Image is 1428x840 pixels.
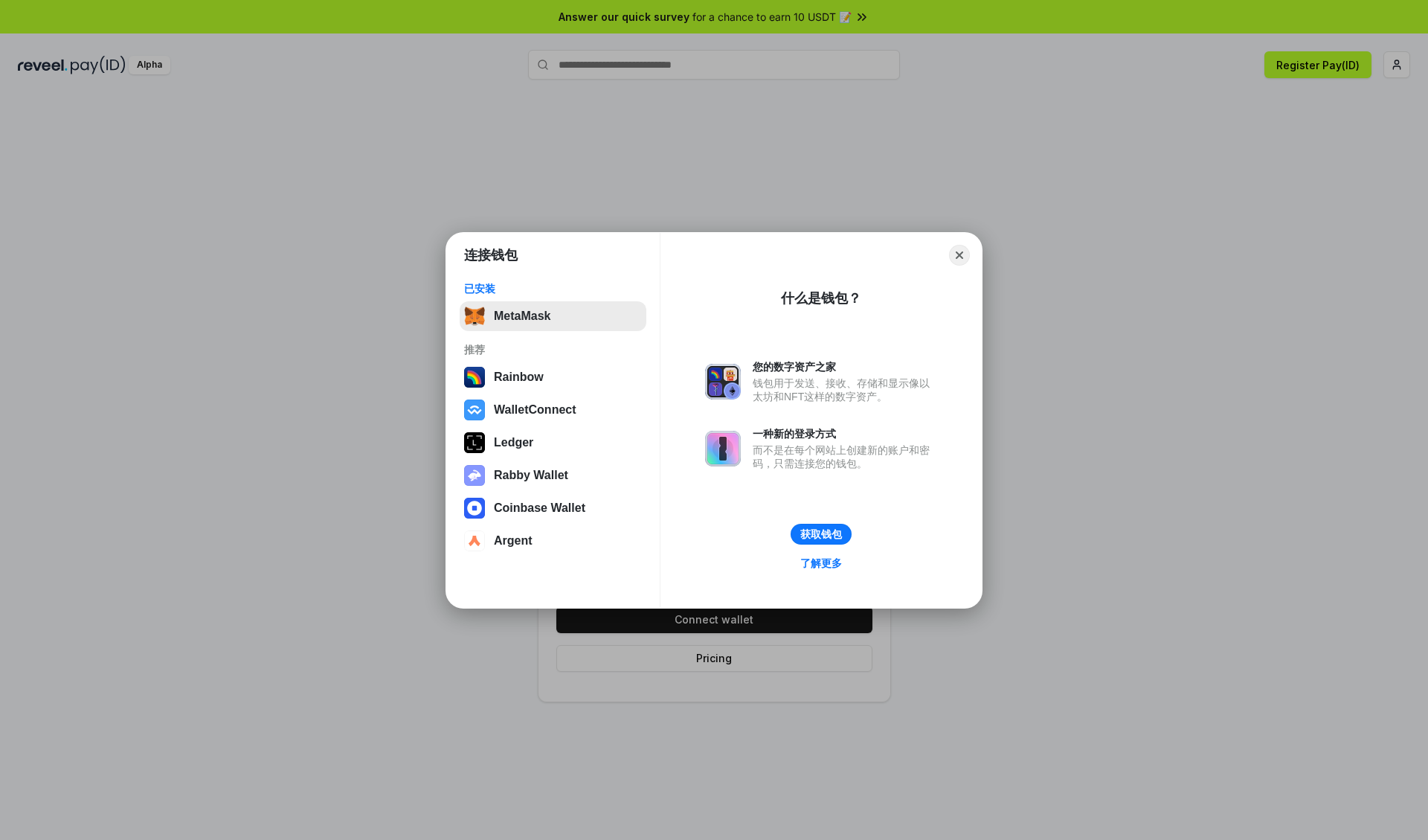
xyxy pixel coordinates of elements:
[460,362,646,392] button: Rainbow
[464,306,485,327] img: svg+xml,%3Csvg%20fill%3D%22none%22%20height%3D%2233%22%20viewBox%3D%220%200%2035%2033%22%20width%...
[800,528,842,541] div: 获取钱包
[464,400,485,420] img: svg+xml,%3Csvg%20width%3D%2228%22%20height%3D%2228%22%20viewBox%3D%220%200%2028%2028%22%20fill%3D...
[464,343,642,356] div: 推荐
[494,403,576,417] div: WalletConnect
[460,526,646,556] button: Argent
[460,493,646,523] button: Coinbase Wallet
[753,443,937,470] div: 而不是在每个网站上创建新的账户和密码，只需连接您的钱包。
[460,301,646,331] button: MetaMask
[494,436,533,449] div: Ledger
[753,360,937,373] div: 您的数字资产之家
[464,367,485,388] img: svg+xml,%3Csvg%20width%3D%22120%22%20height%3D%22120%22%20viewBox%3D%220%200%20120%20120%22%20fil...
[494,501,585,515] div: Coinbase Wallet
[494,310,550,323] div: MetaMask
[464,498,485,519] img: svg+xml,%3Csvg%20width%3D%2228%22%20height%3D%2228%22%20viewBox%3D%220%200%2028%2028%22%20fill%3D...
[464,465,485,486] img: svg+xml,%3Csvg%20xmlns%3D%22http%3A%2F%2Fwww.w3.org%2F2000%2Fsvg%22%20fill%3D%22none%22%20viewBox...
[494,371,544,384] div: Rainbow
[753,376,937,403] div: 钱包用于发送、接收、存储和显示像以太坊和NFT这样的数字资产。
[705,431,741,467] img: svg+xml,%3Csvg%20xmlns%3D%22http%3A%2F%2Fwww.w3.org%2F2000%2Fsvg%22%20fill%3D%22none%22%20viewBox...
[753,427,937,440] div: 一种新的登录方式
[460,428,646,458] button: Ledger
[705,364,741,400] img: svg+xml,%3Csvg%20xmlns%3D%22http%3A%2F%2Fwww.w3.org%2F2000%2Fsvg%22%20fill%3D%22none%22%20viewBox...
[464,432,485,453] img: svg+xml,%3Csvg%20xmlns%3D%22http%3A%2F%2Fwww.w3.org%2F2000%2Fsvg%22%20width%3D%2228%22%20height%3...
[800,557,842,570] div: 了解更多
[460,395,646,425] button: WalletConnect
[949,245,970,266] button: Close
[791,554,851,573] a: 了解更多
[781,289,861,307] div: 什么是钱包？
[494,469,568,482] div: Rabby Wallet
[494,534,533,548] div: Argent
[464,282,642,295] div: 已安装
[791,524,852,545] button: 获取钱包
[464,530,485,551] img: svg+xml,%3Csvg%20width%3D%2228%22%20height%3D%2228%22%20viewBox%3D%220%200%2028%2028%22%20fill%3D...
[460,461,646,490] button: Rabby Wallet
[464,246,518,264] h1: 连接钱包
